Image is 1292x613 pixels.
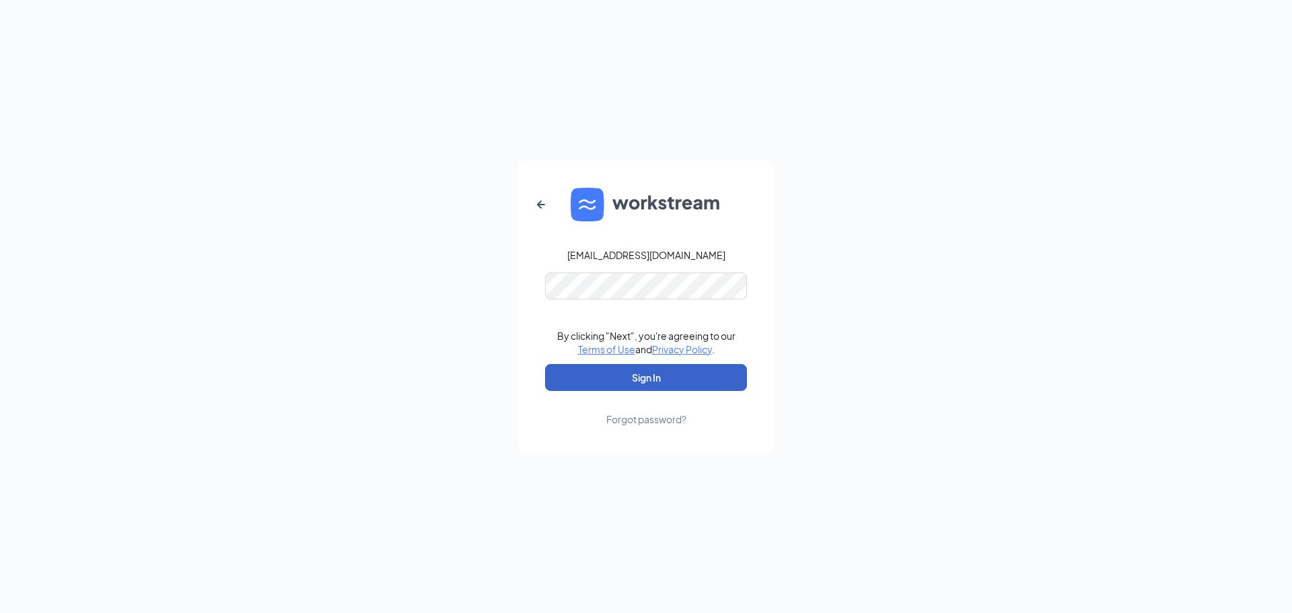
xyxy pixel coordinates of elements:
[606,412,686,426] div: Forgot password?
[545,364,747,391] button: Sign In
[567,248,725,262] div: [EMAIL_ADDRESS][DOMAIN_NAME]
[652,343,712,355] a: Privacy Policy
[557,329,735,356] div: By clicking "Next", you're agreeing to our and .
[571,188,721,221] img: WS logo and Workstream text
[533,196,549,213] svg: ArrowLeftNew
[525,188,557,221] button: ArrowLeftNew
[606,391,686,426] a: Forgot password?
[578,343,635,355] a: Terms of Use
